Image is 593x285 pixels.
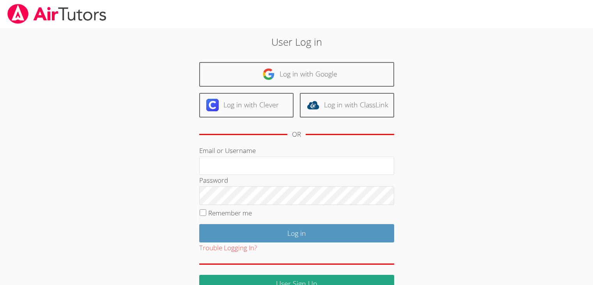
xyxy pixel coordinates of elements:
button: Trouble Logging In? [199,242,257,254]
img: classlink-logo-d6bb404cc1216ec64c9a2012d9dc4662098be43eaf13dc465df04b49fa7ab582.svg [307,99,319,111]
img: clever-logo-6eab21bc6e7a338710f1a6ff85c0baf02591cd810cc4098c63d3a4b26e2feb20.svg [206,99,219,111]
a: Log in with Clever [199,93,294,118]
label: Password [199,176,228,185]
a: Log in with Google [199,62,394,87]
label: Email or Username [199,146,256,155]
label: Remember me [208,208,252,217]
a: Log in with ClassLink [300,93,394,118]
input: Log in [199,224,394,242]
img: google-logo-50288ca7cdecda66e5e0955fdab243c47b7ad437acaf1139b6f446037453330a.svg [262,68,275,80]
div: OR [292,129,301,140]
h2: User Log in [136,34,457,49]
img: airtutors_banner-c4298cdbf04f3fff15de1276eac7730deb9818008684d7c2e4769d2f7ddbe033.png [7,4,107,24]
